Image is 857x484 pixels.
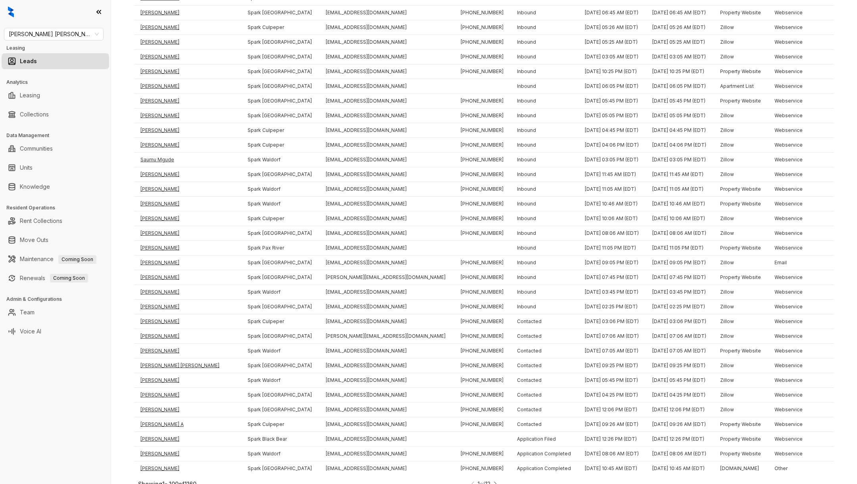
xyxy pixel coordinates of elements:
[454,197,511,211] td: [PHONE_NUMBER]
[578,153,646,167] td: [DATE] 03:05 PM (EDT)
[319,314,454,329] td: [EMAIL_ADDRESS][DOMAIN_NAME]
[768,182,834,197] td: Webservice
[20,304,35,320] a: Team
[578,167,646,182] td: [DATE] 11:45 AM (EDT)
[20,213,62,229] a: Rent Collections
[578,138,646,153] td: [DATE] 04:06 PM (EDT)
[134,388,241,403] td: [PERSON_NAME]
[578,182,646,197] td: [DATE] 11:05 AM (EDT)
[454,300,511,314] td: [PHONE_NUMBER]
[241,79,319,94] td: Spark [GEOGRAPHIC_DATA]
[319,388,454,403] td: [EMAIL_ADDRESS][DOMAIN_NAME]
[454,388,511,403] td: [PHONE_NUMBER]
[646,197,714,211] td: [DATE] 10:46 AM (EDT)
[319,226,454,241] td: [EMAIL_ADDRESS][DOMAIN_NAME]
[6,296,111,303] h3: Admin & Configurations
[511,50,578,64] td: Inbound
[454,285,511,300] td: [PHONE_NUMBER]
[768,344,834,358] td: Webservice
[20,53,37,69] a: Leads
[714,20,768,35] td: Zillow
[578,373,646,388] td: [DATE] 05:45 PM (EDT)
[134,197,241,211] td: [PERSON_NAME]
[241,50,319,64] td: Spark [GEOGRAPHIC_DATA]
[578,108,646,123] td: [DATE] 05:05 PM (EDT)
[454,358,511,373] td: [PHONE_NUMBER]
[2,213,109,229] li: Rent Collections
[714,182,768,197] td: Property Website
[20,160,33,176] a: Units
[768,138,834,153] td: Webservice
[454,314,511,329] td: [PHONE_NUMBER]
[241,314,319,329] td: Spark Culpeper
[768,373,834,388] td: Webservice
[714,64,768,79] td: Property Website
[511,300,578,314] td: Inbound
[714,358,768,373] td: Zillow
[511,167,578,182] td: Inbound
[578,344,646,358] td: [DATE] 07:05 AM (EDT)
[768,388,834,403] td: Webservice
[578,35,646,50] td: [DATE] 05:25 AM (EDT)
[241,417,319,432] td: Spark Culpeper
[578,432,646,447] td: [DATE] 12:26 PM (EDT)
[578,94,646,108] td: [DATE] 05:45 PM (EDT)
[454,35,511,50] td: [PHONE_NUMBER]
[714,270,768,285] td: Property Website
[20,323,41,339] a: Voice AI
[241,358,319,373] td: Spark [GEOGRAPHIC_DATA]
[511,270,578,285] td: Inbound
[714,256,768,270] td: Zillow
[578,79,646,94] td: [DATE] 06:05 PM (EDT)
[768,94,834,108] td: Webservice
[241,153,319,167] td: Spark Waldorf
[454,50,511,64] td: [PHONE_NUMBER]
[319,123,454,138] td: [EMAIL_ADDRESS][DOMAIN_NAME]
[20,179,50,195] a: Knowledge
[319,167,454,182] td: [EMAIL_ADDRESS][DOMAIN_NAME]
[6,45,111,52] h3: Leasing
[646,108,714,123] td: [DATE] 05:05 PM (EDT)
[241,329,319,344] td: Spark [GEOGRAPHIC_DATA]
[646,182,714,197] td: [DATE] 11:05 AM (EDT)
[511,138,578,153] td: Inbound
[714,373,768,388] td: Zillow
[454,167,511,182] td: [PHONE_NUMBER]
[20,232,48,248] a: Move Outs
[319,138,454,153] td: [EMAIL_ADDRESS][DOMAIN_NAME]
[768,358,834,373] td: Webservice
[6,132,111,139] h3: Data Management
[511,388,578,403] td: Contacted
[241,373,319,388] td: Spark Waldorf
[511,94,578,108] td: Inbound
[714,314,768,329] td: Zillow
[578,64,646,79] td: [DATE] 10:25 PM (EDT)
[768,417,834,432] td: Webservice
[714,329,768,344] td: Zillow
[714,138,768,153] td: Zillow
[319,270,454,285] td: [PERSON_NAME][EMAIL_ADDRESS][DOMAIN_NAME]
[714,167,768,182] td: Zillow
[646,50,714,64] td: [DATE] 03:05 AM (EDT)
[768,270,834,285] td: Webservice
[714,432,768,447] td: Property Website
[511,344,578,358] td: Contacted
[134,50,241,64] td: [PERSON_NAME]
[241,108,319,123] td: Spark [GEOGRAPHIC_DATA]
[134,20,241,35] td: [PERSON_NAME]
[714,6,768,20] td: Property Website
[134,241,241,256] td: [PERSON_NAME]
[20,87,40,103] a: Leasing
[578,285,646,300] td: [DATE] 03:45 PM (EDT)
[2,251,109,267] li: Maintenance
[578,241,646,256] td: [DATE] 11:05 PM (EDT)
[2,106,109,122] li: Collections
[646,35,714,50] td: [DATE] 05:25 AM (EDT)
[134,270,241,285] td: [PERSON_NAME]
[134,64,241,79] td: [PERSON_NAME]
[646,20,714,35] td: [DATE] 05:26 AM (EDT)
[58,255,96,264] span: Coming Soon
[511,79,578,94] td: Inbound
[578,256,646,270] td: [DATE] 09:05 PM (EDT)
[319,403,454,417] td: [EMAIL_ADDRESS][DOMAIN_NAME]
